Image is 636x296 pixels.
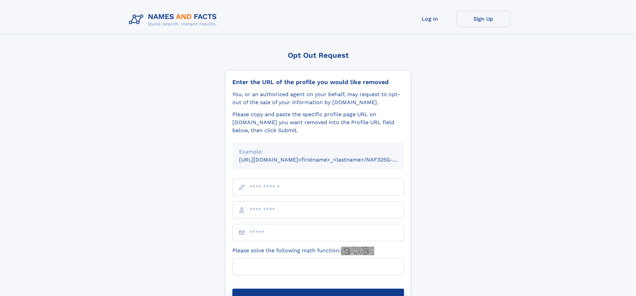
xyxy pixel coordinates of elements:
[232,110,404,134] div: Please copy and paste the specific profile page URL on [DOMAIN_NAME] you want removed into the Pr...
[232,90,404,106] div: You, or an authorized agent on your behalf, may request to opt-out of the sale of your informatio...
[239,157,417,163] small: [URL][DOMAIN_NAME]<firstname>_<lastname>/NAF325G-xxxxxxxx
[126,11,222,29] img: Logo Names and Facts
[403,11,457,27] a: Log In
[457,11,510,27] a: Sign Up
[232,78,404,86] div: Enter the URL of the profile you would like removed
[239,148,397,156] div: Example:
[225,51,411,59] div: Opt Out Request
[232,247,374,255] label: Please solve the following math function:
